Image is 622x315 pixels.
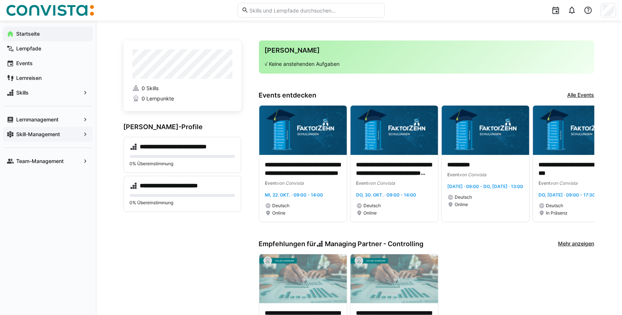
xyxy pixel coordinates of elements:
span: In Präsenz [546,210,568,216]
span: Online [455,202,468,208]
img: image [442,106,529,155]
p: 0% Übereinstimmung [130,161,235,167]
span: Event [356,180,368,186]
a: 0 Skills [132,85,232,92]
span: Do, [DATE] · 09:00 - 17:30 [539,192,596,198]
span: Event [448,172,459,177]
p: 0% Übereinstimmung [130,200,235,206]
span: Event [265,180,277,186]
span: Deutsch [546,203,564,209]
span: Mi, 22. Okt. · 09:00 - 14:00 [265,192,323,198]
span: von Convista [277,180,304,186]
h3: Events entdecken [259,91,317,99]
span: 0 Lernpunkte [142,95,174,102]
span: Online [273,210,286,216]
span: Deutsch [364,203,381,209]
p: √ Keine anstehenden Aufgaben [265,60,589,68]
img: image [351,254,438,304]
span: [DATE] · 09:00 - Do, [DATE] · 13:00 [448,184,523,189]
a: Mehr anzeigen [558,240,594,248]
img: image [533,106,621,155]
span: Do, 30. Okt. · 09:00 - 14:00 [356,192,416,198]
span: Event [539,180,551,186]
h3: [PERSON_NAME] [265,46,589,54]
h3: [PERSON_NAME]-Profile [124,123,241,131]
h3: Empfehlungen für [259,240,424,248]
img: image [351,106,438,155]
span: von Convista [551,180,578,186]
span: von Convista [368,180,395,186]
span: Online [364,210,377,216]
span: Managing Partner - Controlling [325,240,423,248]
input: Skills und Lernpfade durchsuchen… [249,7,380,14]
img: image [259,106,347,155]
span: Deutsch [455,194,472,200]
span: Deutsch [273,203,290,209]
a: Alle Events [568,91,594,99]
span: von Convista [459,172,487,177]
span: 0 Skills [142,85,159,92]
img: image [259,254,347,304]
